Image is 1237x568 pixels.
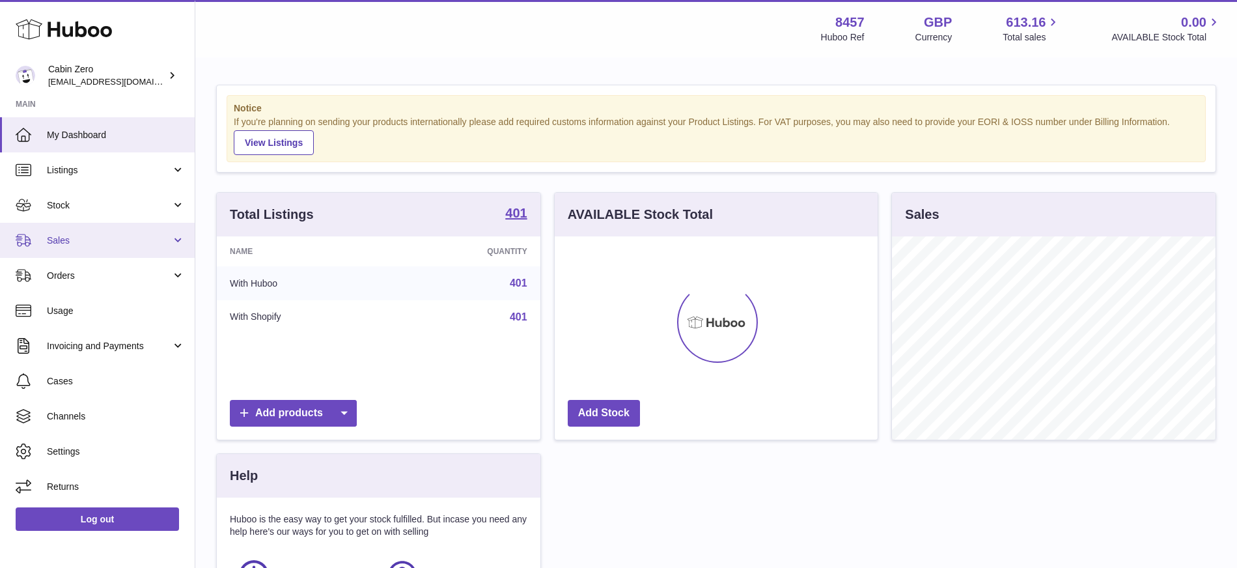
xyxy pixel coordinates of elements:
h3: Sales [905,206,939,223]
span: Returns [47,481,185,493]
span: Cases [47,375,185,388]
a: Add products [230,400,357,427]
th: Quantity [391,236,540,266]
a: 0.00 AVAILABLE Stock Total [1111,14,1221,44]
a: 401 [510,311,527,322]
span: Sales [47,234,171,247]
td: With Huboo [217,266,391,300]
span: 613.16 [1006,14,1046,31]
a: 613.16 Total sales [1003,14,1061,44]
span: Invoicing and Payments [47,340,171,352]
span: Usage [47,305,185,317]
a: 401 [510,277,527,289]
span: Channels [47,410,185,423]
span: Total sales [1003,31,1061,44]
span: [EMAIL_ADDRESS][DOMAIN_NAME] [48,76,191,87]
span: My Dashboard [47,129,185,141]
strong: 401 [505,206,527,220]
a: Log out [16,507,179,531]
a: Add Stock [568,400,640,427]
div: Currency [915,31,952,44]
span: Settings [47,446,185,458]
span: Listings [47,164,171,177]
strong: Notice [234,102,1199,115]
strong: GBP [924,14,952,31]
div: Cabin Zero [48,63,165,88]
span: Orders [47,270,171,282]
th: Name [217,236,391,266]
p: Huboo is the easy way to get your stock fulfilled. But incase you need any help here's our ways f... [230,513,527,538]
span: Stock [47,199,171,212]
a: View Listings [234,130,314,155]
h3: AVAILABLE Stock Total [568,206,713,223]
td: With Shopify [217,300,391,334]
strong: 8457 [835,14,865,31]
h3: Total Listings [230,206,314,223]
span: AVAILABLE Stock Total [1111,31,1221,44]
img: huboo@cabinzero.com [16,66,35,85]
h3: Help [230,467,258,485]
span: 0.00 [1181,14,1206,31]
div: If you're planning on sending your products internationally please add required customs informati... [234,116,1199,155]
div: Huboo Ref [821,31,865,44]
a: 401 [505,206,527,222]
